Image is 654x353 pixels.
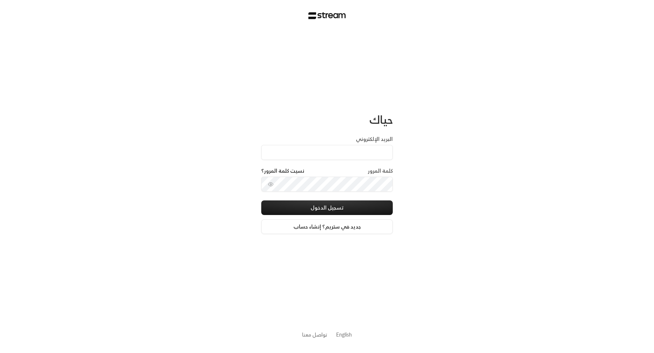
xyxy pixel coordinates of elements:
[261,219,393,234] a: جديد في ستريم؟ إنشاء حساب
[302,331,327,338] button: تواصل معنا
[368,167,393,174] label: كلمة المرور
[308,12,346,19] img: Stream Logo
[336,328,352,341] a: English
[265,179,277,190] button: toggle password visibility
[302,330,327,339] a: تواصل معنا
[261,167,304,174] a: نسيت كلمة المرور؟
[261,200,393,215] button: تسجيل الدخول
[369,110,393,129] span: حياك
[356,135,393,143] label: البريد الإلكتروني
